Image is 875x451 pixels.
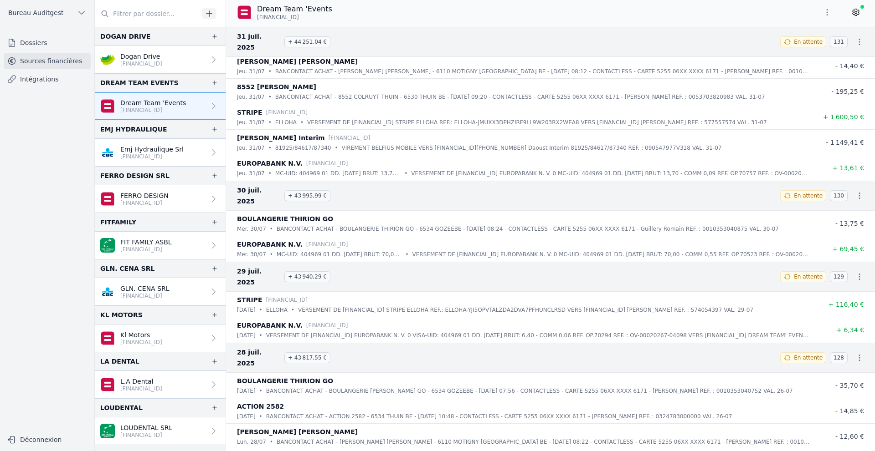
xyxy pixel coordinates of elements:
[100,99,115,113] img: belfius.png
[237,412,256,421] p: [DATE]
[831,88,864,95] span: - 195,25 €
[95,278,226,305] a: GLN. CENA SRL [FINANCIAL_ID]
[100,170,170,181] div: FERRO DESIGN SRL
[284,352,330,363] span: + 43 817,55 €
[284,271,330,282] span: + 43 940,29 €
[270,250,273,259] div: •
[120,330,162,340] p: Kl Motors
[794,354,823,361] span: En attente
[95,46,226,73] a: Dogan Drive [FINANCIAL_ID]
[100,356,139,367] div: LA DENTAL
[100,238,115,253] img: BNP_BE_BUSINESS_GEBABEBB.png
[237,375,333,386] p: BOULANGERIE THIRION GO
[257,4,332,15] p: Dream Team 'Events
[830,190,848,201] span: 130
[237,185,281,207] span: 30 juil. 2025
[298,305,753,314] p: VERSEMENT DE [FINANCIAL_ID] STRIPE ELLOHA REF.: ELLOHA-YJI5OPVTALZDA2DVA7PFHUNCLRSD VERS [FINANCI...
[268,169,272,178] div: •
[120,98,186,107] p: Dream Team 'Events
[823,113,864,121] span: + 1 600,50 €
[237,347,281,369] span: 28 juil. 2025
[95,417,226,445] a: LOUDENTAL SRL [FINANCIAL_ID]
[826,139,864,146] span: - 1 149,41 €
[832,245,864,253] span: + 69,45 €
[275,169,401,178] p: MC-UID: 404969 01 DD. [DATE] BRUT: 13,70 - COMM 0,09 REF.OP.70757
[266,295,308,304] p: [FINANCIAL_ID]
[268,92,272,101] div: •
[291,305,294,314] div: •
[95,185,226,213] a: FERRO DESIGN [FINANCIAL_ID]
[120,60,162,67] p: [FINANCIAL_ID]
[100,377,115,392] img: belfius.png
[4,53,91,69] a: Sources financières
[830,352,848,363] span: 128
[237,5,252,20] img: belfius.png
[277,437,809,446] p: BANCONTACT ACHAT - [PERSON_NAME] [PERSON_NAME] - 6110 MOTIGNY [GEOGRAPHIC_DATA] BE - [DATE] 08:22...
[100,124,167,135] div: EMJ HYDRAULIQUE
[100,263,154,274] div: GLN. CENA SRL
[237,92,265,101] p: jeu. 31/07
[100,192,115,206] img: belfius.png
[284,36,330,47] span: + 44 251,04 €
[237,437,266,446] p: lun. 28/07
[270,437,273,446] div: •
[100,424,115,438] img: BNP_BE_BUSINESS_GEBABEBB.png
[237,294,262,305] p: STRIPE
[836,326,864,334] span: + 6,34 €
[266,108,308,117] p: [FINANCIAL_ID]
[100,309,143,320] div: KL MOTORS
[237,239,303,250] p: EUROPABANK N.V.
[100,145,115,160] img: CBC_CREGBEBB.png
[100,402,143,413] div: LOUDENTAL
[275,143,331,152] p: 81925/84617/87340
[237,426,358,437] p: [PERSON_NAME] [PERSON_NAME]
[237,118,265,127] p: jeu. 31/07
[120,423,172,432] p: LOUDENTAL SRL
[120,106,186,114] p: [FINANCIAL_ID]
[277,224,779,233] p: BANCONTACT ACHAT - BOULANGERIE THIRION GO - 6534 GOZEEBE - [DATE] 08:24 - CONTACTLESS - CARTE 525...
[120,377,162,386] p: L.A Dental
[794,38,823,46] span: En attente
[120,431,172,439] p: [FINANCIAL_ID]
[237,320,303,331] p: EUROPABANK N.V.
[830,271,848,282] span: 129
[100,52,115,67] img: crelan.png
[120,191,169,200] p: FERRO DESIGN
[237,107,262,118] p: STRIPE
[237,169,265,178] p: jeu. 31/07
[832,164,864,172] span: + 13,61 €
[306,159,348,168] p: [FINANCIAL_ID]
[835,220,864,227] span: - 13,75 €
[237,158,303,169] p: EUROPABANK N.V.
[237,331,256,340] p: [DATE]
[259,305,262,314] div: •
[259,412,262,421] div: •
[266,412,732,421] p: BANCONTACT ACHAT - ACTION 2582 - 6534 THUIN BE - [DATE] 10:48 - CONTACTLESS - CARTE 5255 06XX XXX...
[411,169,809,178] p: VERSEMENT DE [FINANCIAL_ID] EUROPABANK N. V. 0 MC-UID: 404969 01 DD. [DATE] BRUT: 13,70 - COMM 0,...
[257,14,299,21] span: [FINANCIAL_ID]
[300,118,304,127] div: •
[4,432,91,447] button: Déconnexion
[95,371,226,398] a: L.A Dental [FINANCIAL_ID]
[120,292,170,299] p: [FINANCIAL_ID]
[237,67,265,76] p: jeu. 31/07
[120,238,172,247] p: FIT FAMILY ASBL
[259,331,262,340] div: •
[4,35,91,51] a: Dossiers
[329,133,371,142] p: [FINANCIAL_ID]
[120,145,184,154] p: Emj Hydraulique Srl
[307,118,767,127] p: VERSEMENT DE [FINANCIAL_ID] STRIPE ELLOHA REF.: ELLOHA-JMUXX3DPHZIRF9LL9W203RX2WEA8 VERS [FINANCI...
[100,77,179,88] div: DREAM TEAM EVENTS
[835,407,864,415] span: - 14,85 €
[237,132,325,143] p: [PERSON_NAME] Interim
[259,386,262,395] div: •
[835,62,864,70] span: - 14,40 €
[237,266,281,288] span: 29 juil. 2025
[95,139,226,166] a: Emj Hydraulique Srl [FINANCIAL_ID]
[100,31,150,42] div: DOGAN DRIVE
[237,213,333,224] p: BOULANGERIE THIRION GO
[120,52,162,61] p: Dogan Drive
[237,250,266,259] p: mer. 30/07
[284,190,330,201] span: + 43 995,99 €
[95,92,226,120] a: Dream Team 'Events [FINANCIAL_ID]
